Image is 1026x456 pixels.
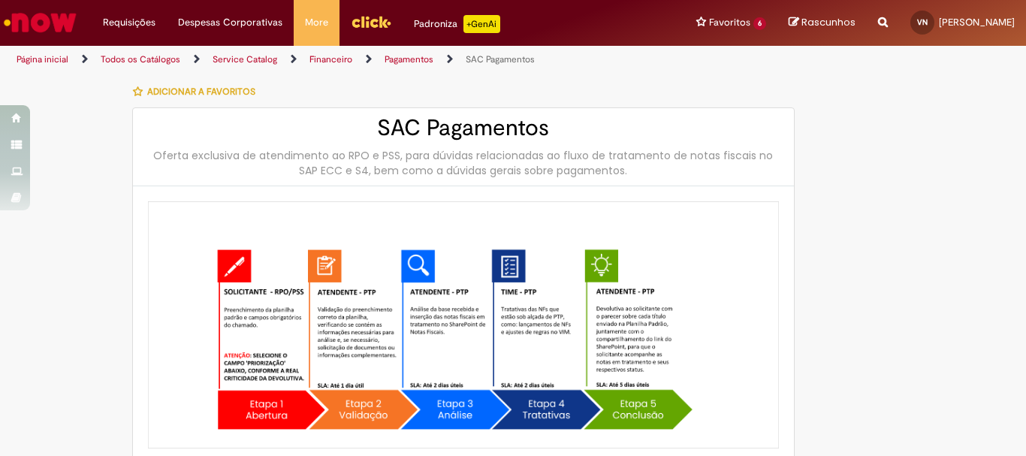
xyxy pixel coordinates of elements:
[709,15,750,30] span: Favoritos
[385,53,433,65] a: Pagamentos
[801,15,856,29] span: Rascunhos
[147,86,255,98] span: Adicionar a Favoritos
[213,53,277,65] a: Service Catalog
[101,53,180,65] a: Todos os Catálogos
[753,17,766,30] span: 6
[103,15,155,30] span: Requisições
[148,148,779,178] div: Oferta exclusiva de atendimento ao RPO e PSS, para dúvidas relacionadas ao fluxo de tratamento de...
[351,11,391,33] img: click_logo_yellow_360x200.png
[132,76,264,107] button: Adicionar a Favoritos
[309,53,352,65] a: Financeiro
[466,53,535,65] a: SAC Pagamentos
[917,17,928,27] span: VN
[178,15,282,30] span: Despesas Corporativas
[148,116,779,140] h2: SAC Pagamentos
[414,15,500,33] div: Padroniza
[305,15,328,30] span: More
[789,16,856,30] a: Rascunhos
[2,8,79,38] img: ServiceNow
[463,15,500,33] p: +GenAi
[939,16,1015,29] span: [PERSON_NAME]
[17,53,68,65] a: Página inicial
[11,46,673,74] ul: Trilhas de página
